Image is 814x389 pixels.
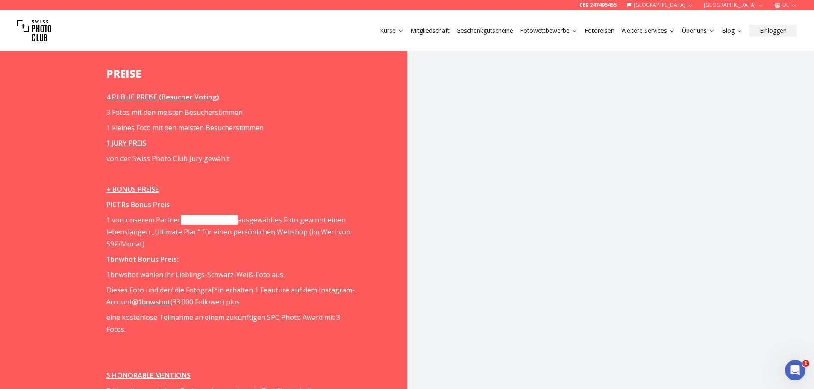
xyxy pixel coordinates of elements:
a: Fotowettbewerbe [520,26,578,35]
strong: PREISE [106,67,141,81]
button: Einloggen [749,25,797,37]
a: [DOMAIN_NAME] [181,215,238,225]
a: Blog [722,26,743,35]
a: Fotoreisen [585,26,614,35]
u: + BONUS PREISE [106,184,159,194]
u: 4 PUBLIC PREISE (Besucher Voting) [106,92,219,102]
a: @1bnwshot [132,297,170,307]
button: Fotoreisen [581,25,618,37]
p: 1 von unserem Partner ausgewähltes Foto gewinnt einen lebenslangen „Ultimate Plan“ für einen pers... [106,214,356,250]
button: Blog [718,25,746,37]
a: Weitere Services [621,26,675,35]
p: 1bnwshot wählen ihr Lieblings-Schwarz-Weiß-Foto aus. [106,269,356,281]
span: 1 kleines Foto mit den meisten Besucherstimmen [106,123,264,132]
a: Über uns [682,26,715,35]
a: Kurse [380,26,404,35]
p: eine kostenlose Teilnahme an einem zukünftigen SPC Photo Award mit 3 Fotos. [106,311,356,335]
strong: 1bnwhot Bonus Preis: [106,254,179,264]
strong: PICTRs Bonus Preis [106,200,170,209]
button: Kurse [376,25,407,37]
span: 3 Fotos mit den meisten Besucherstimmen [106,108,243,117]
a: 069 247495455 [579,2,617,9]
u: 5 HONORABLE MENTIONS [106,371,191,380]
button: Geschenkgutscheine [453,25,517,37]
button: Weitere Services [618,25,679,37]
a: Geschenkgutscheine [456,26,513,35]
span: 1 [802,360,809,367]
button: Fotowettbewerbe [517,25,581,37]
iframe: Intercom live chat [785,360,805,380]
button: Über uns [679,25,718,37]
p: Dieses Foto und der/ die Fotograf*in erhalten 1 Feauture auf dem Instagram-Account (33.000 Follow... [106,284,356,308]
button: Mitgliedschaft [407,25,453,37]
u: 1 JURY PREIS [106,138,146,148]
img: Swiss photo club [17,14,51,48]
a: Mitgliedschaft [411,26,450,35]
span: von der Swiss Photo Club Jury gewählt [106,154,229,163]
